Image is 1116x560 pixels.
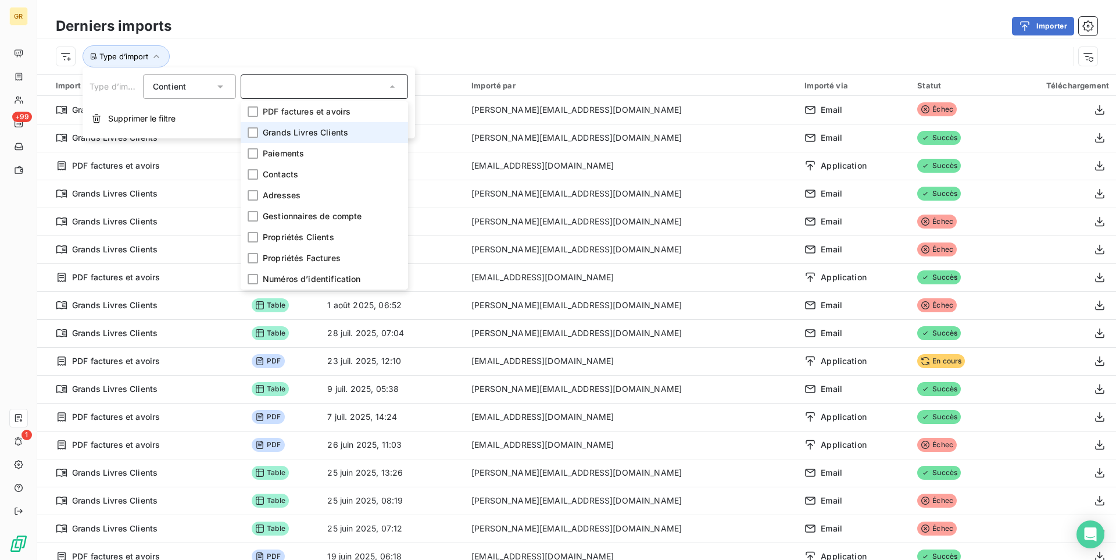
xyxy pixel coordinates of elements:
[464,208,797,236] td: [PERSON_NAME][EMAIL_ADDRESS][DOMAIN_NAME]
[320,375,464,403] td: 9 juil. 2025, 05:38
[263,148,304,159] span: Paiements
[464,375,797,403] td: [PERSON_NAME][EMAIL_ADDRESS][DOMAIN_NAME]
[1009,81,1109,90] div: Téléchargement
[917,159,961,173] span: Succès
[917,354,965,368] span: En cours
[1012,17,1074,35] button: Importer
[72,272,160,283] span: PDF factures et avoirs
[83,45,170,67] button: Type d’import
[917,131,961,145] span: Succès
[917,382,961,396] span: Succès
[263,252,341,264] span: Propriétés Factures
[252,382,289,396] span: Table
[12,112,32,122] span: +99
[263,231,334,243] span: Propriétés Clients
[917,438,957,452] span: Échec
[9,114,27,133] a: +99
[917,326,961,340] span: Succès
[821,216,842,227] span: Email
[464,347,797,375] td: [EMAIL_ADDRESS][DOMAIN_NAME]
[72,383,158,395] span: Grands Livres Clients
[917,242,957,256] span: Échec
[252,354,284,368] span: PDF
[917,215,957,229] span: Échec
[56,16,171,37] h3: Derniers imports
[320,459,464,487] td: 25 juin 2025, 13:26
[9,534,28,553] img: Logo LeanPay
[252,494,289,508] span: Table
[320,487,464,515] td: 25 juin 2025, 08:19
[464,263,797,291] td: [EMAIL_ADDRESS][DOMAIN_NAME]
[464,291,797,319] td: [PERSON_NAME][EMAIL_ADDRESS][DOMAIN_NAME]
[99,52,148,61] span: Type d’import
[917,466,961,480] span: Succès
[821,272,867,283] span: Application
[263,211,362,222] span: Gestionnaires de compte
[917,270,961,284] span: Succès
[252,298,289,312] span: Table
[464,96,797,124] td: [PERSON_NAME][EMAIL_ADDRESS][DOMAIN_NAME]
[471,81,791,90] div: Importé par
[72,411,160,423] span: PDF factures et avoirs
[917,81,995,90] div: Statut
[72,495,158,507] span: Grands Livres Clients
[464,124,797,152] td: [PERSON_NAME][EMAIL_ADDRESS][DOMAIN_NAME]
[804,81,903,90] div: Importé via
[72,327,158,339] span: Grands Livres Clients
[464,431,797,459] td: [EMAIL_ADDRESS][DOMAIN_NAME]
[464,515,797,543] td: [PERSON_NAME][EMAIL_ADDRESS][DOMAIN_NAME]
[464,459,797,487] td: [PERSON_NAME][EMAIL_ADDRESS][DOMAIN_NAME]
[22,430,32,440] span: 1
[917,102,957,116] span: Échec
[252,522,289,536] span: Table
[263,169,298,180] span: Contacts
[821,523,842,534] span: Email
[72,523,158,534] span: Grands Livres Clients
[821,132,842,144] span: Email
[464,487,797,515] td: [PERSON_NAME][EMAIL_ADDRESS][DOMAIN_NAME]
[83,106,415,131] button: Supprimer le filtre
[252,438,284,452] span: PDF
[464,403,797,431] td: [EMAIL_ADDRESS][DOMAIN_NAME]
[72,299,158,311] span: Grands Livres Clients
[72,160,160,172] span: PDF factures et avoirs
[917,410,961,424] span: Succès
[72,104,158,116] span: Grands Livres Clients
[263,127,348,138] span: Grands Livres Clients
[320,319,464,347] td: 28 juil. 2025, 07:04
[320,431,464,459] td: 26 juin 2025, 11:03
[464,236,797,263] td: [PERSON_NAME][EMAIL_ADDRESS][DOMAIN_NAME]
[1076,520,1104,548] div: Open Intercom Messenger
[821,355,867,367] span: Application
[72,188,158,199] span: Grands Livres Clients
[90,81,144,91] span: Type d’import
[821,160,867,172] span: Application
[72,216,158,227] span: Grands Livres Clients
[821,495,842,507] span: Email
[108,113,176,124] span: Supprimer le filtre
[464,319,797,347] td: [PERSON_NAME][EMAIL_ADDRESS][DOMAIN_NAME]
[72,467,158,479] span: Grands Livres Clients
[252,326,289,340] span: Table
[917,522,957,536] span: Échec
[263,190,301,201] span: Adresses
[320,347,464,375] td: 23 juil. 2025, 12:10
[917,187,961,201] span: Succès
[821,439,867,451] span: Application
[917,494,957,508] span: Échec
[821,244,842,255] span: Email
[72,132,158,144] span: Grands Livres Clients
[464,180,797,208] td: [PERSON_NAME][EMAIL_ADDRESS][DOMAIN_NAME]
[56,80,238,91] div: Import
[821,188,842,199] span: Email
[821,327,842,339] span: Email
[9,7,28,26] div: GR
[153,81,186,91] span: Contient
[821,411,867,423] span: Application
[821,383,842,395] span: Email
[320,291,464,319] td: 1 août 2025, 06:52
[252,466,289,480] span: Table
[252,410,284,424] span: PDF
[72,439,160,451] span: PDF factures et avoirs
[320,515,464,543] td: 25 juin 2025, 07:12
